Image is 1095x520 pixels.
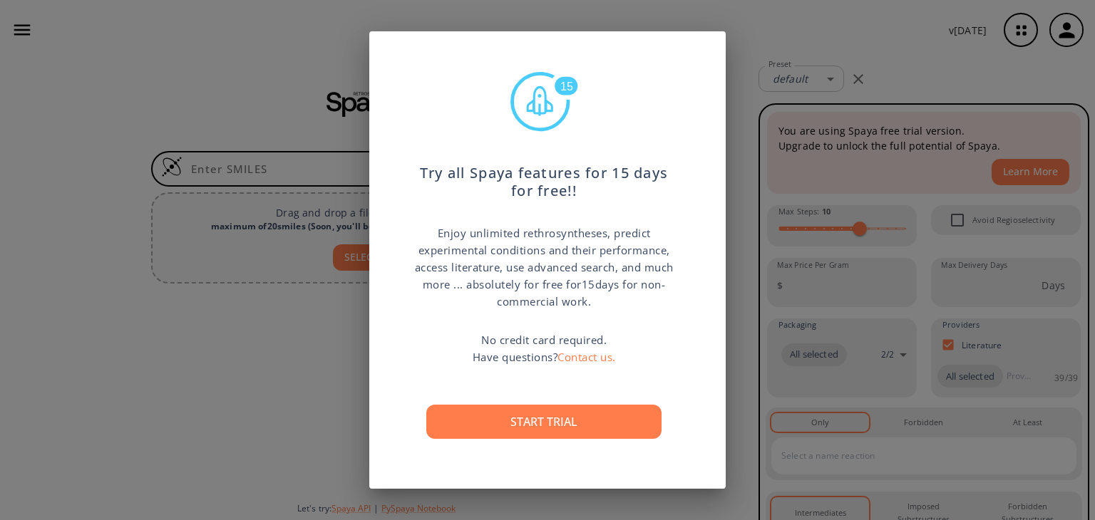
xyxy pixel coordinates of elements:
p: No credit card required. Have questions? [473,331,616,365]
button: Start trial [426,405,662,439]
p: Try all Spaya features for 15 days for free!! [412,150,676,200]
p: Enjoy unlimited rethrosyntheses, predict experimental conditions and their performance, access li... [412,224,676,310]
text: 15 [560,80,573,93]
a: Contact us. [557,350,616,364]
